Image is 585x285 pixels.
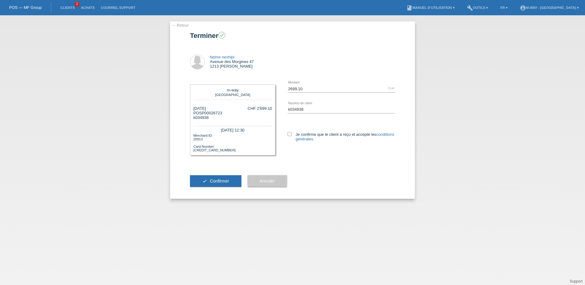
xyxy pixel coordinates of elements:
i: check [202,179,207,183]
a: Clients [57,6,78,9]
a: bookManuel d’utilisation ▾ [403,6,458,9]
i: build [467,5,473,11]
a: Achats [78,6,98,9]
i: check [219,32,225,38]
div: CHF [388,87,395,90]
a: fatime nexhipi [210,55,234,59]
div: Merchant-ID: 20913 Card-Number: [CREDIT_CARD_NUMBER] [193,133,272,152]
div: [GEOGRAPHIC_DATA] [195,92,270,97]
a: ← Retour [172,23,189,28]
i: account_circle [520,5,526,11]
a: FR ▾ [497,6,511,9]
span: k034938 [193,115,209,120]
i: book [406,5,412,11]
a: Courriel Support [98,6,138,9]
div: m-way [195,88,270,92]
a: Support [570,279,583,283]
span: 2 [75,2,80,7]
a: POS — MF Group [9,5,42,10]
div: CHF 2'699.10 [248,106,272,111]
h1: Terminer [190,32,395,39]
span: Annuler [260,179,275,183]
button: check Confirmer [190,175,241,187]
button: Annuler [248,175,287,187]
div: [DATE] POSP00026723 [193,106,222,120]
div: Avenue des Morgines 47 1213 [PERSON_NAME] [210,55,254,68]
div: [DATE] 12:30 [193,126,272,133]
a: conditions générales [296,132,394,141]
label: Je confirme que le client a reçu et accepté les . [288,132,395,141]
a: buildOutils ▾ [464,6,491,9]
a: account_circlem-way - [GEOGRAPHIC_DATA] ▾ [517,6,582,9]
span: Confirmer [210,179,229,183]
